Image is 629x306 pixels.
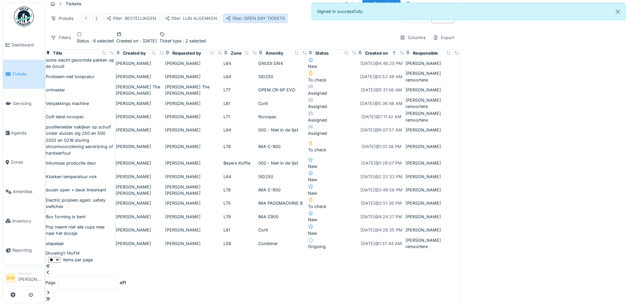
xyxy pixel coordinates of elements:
[89,38,114,43] span: : 6 selected
[315,50,329,56] div: Status
[165,100,223,107] div: [PERSON_NAME]
[116,240,165,247] div: [PERSON_NAME]
[46,214,86,220] div: Box forming is bent
[46,137,115,156] div: 0202 en 0218 storing stroomvoorziening aandrijving of hardwerfout
[308,103,357,110] div: Assigned
[46,160,96,166] div: Inkomsas productie deur
[231,50,242,56] div: Zone
[258,160,298,166] div: 000 - Niet in de lijst
[165,143,223,150] div: [PERSON_NAME]
[258,214,279,220] div: IMA C900
[3,89,45,118] a: Servicing
[116,100,165,107] div: [PERSON_NAME]
[406,237,459,250] div: [PERSON_NAME] remoortere
[360,60,403,67] div: [DATE] @ 4:46:20 PM
[3,148,45,177] a: Zones
[258,200,303,206] div: IMA PADSMACHINE B
[365,50,388,56] div: Created on
[46,114,84,120] div: Colli label novopac
[116,160,165,166] div: [PERSON_NAME]
[181,38,206,43] span: : 2 selected
[139,38,157,43] span: : [DATE]
[223,74,231,80] div: L64
[116,74,165,80] div: [PERSON_NAME]
[172,50,201,56] div: Requested by
[116,60,165,67] div: [PERSON_NAME]
[223,174,231,180] div: L64
[116,200,165,206] div: [PERSON_NAME]
[11,130,42,136] span: Agenda
[361,160,402,166] div: [DATE] @ 1:29:07 PM
[360,74,403,80] div: [DATE] @ 3:52:49 AM
[120,280,126,286] strong: of 1
[165,127,223,133] div: [PERSON_NAME]
[46,197,115,210] div: Electric problem again: safety switches
[311,3,626,20] div: Signed in successfully.
[308,130,357,136] div: Assigned
[6,273,16,283] li: WW
[223,143,231,150] div: L78
[165,214,223,220] div: [PERSON_NAME]
[308,177,357,183] div: New
[258,100,268,107] div: Corti
[406,174,459,180] div: [PERSON_NAME]
[95,15,98,22] div: 2
[77,38,114,44] div: Status
[430,33,457,42] div: Export
[46,187,106,193] div: dozen open + deuk linkerkant
[308,190,357,196] div: New
[116,114,165,120] div: [PERSON_NAME]
[266,50,283,56] div: Amenity
[406,97,459,110] div: [PERSON_NAME] remoortere
[13,100,42,107] span: Servicing
[3,30,45,60] a: Dashboard
[258,87,295,93] div: OPEM CR-6P EVO
[406,200,459,206] div: [PERSON_NAME]
[308,77,357,83] div: To check
[165,74,223,80] div: [PERSON_NAME]
[406,143,459,150] div: [PERSON_NAME]
[361,87,402,93] div: [DATE] @ 5:31:06 AM
[18,271,42,285] li: [PERSON_NAME]
[48,14,77,23] div: Presets
[3,236,45,265] a: Reporting
[258,187,281,193] div: IMA C-900
[46,224,115,236] div: Pxp neemt niet alle cups mee naar het doosje
[360,127,402,133] div: [DATE] @ 9:07:57 AM
[308,243,357,250] div: Ongoing
[308,117,357,123] div: Assigned
[406,160,459,166] div: [PERSON_NAME]
[226,15,285,22] div: filter: OPEN DAY TICKETS
[165,84,223,96] div: [PERSON_NAME] The [PERSON_NAME]
[46,174,97,180] div: Klokken temperatuur nok
[361,114,402,120] div: [DATE] @ 7:11:42 AM
[258,114,277,120] div: Novopac
[12,71,42,77] span: Tickets
[406,127,459,133] div: [PERSON_NAME]
[165,227,223,233] div: [PERSON_NAME]
[46,124,115,136] div: positiemelder nakijken op schuif onder sluizen sig 250 en 500
[3,60,45,89] a: Tickets
[308,203,357,210] div: To check
[258,174,273,180] div: SIG250
[45,250,460,256] div: Showing 1 - 14 of 14
[406,227,459,233] div: [PERSON_NAME]
[116,38,157,44] div: Created on
[223,114,230,120] div: L71
[45,280,55,286] div: Page
[63,1,84,7] strong: Tickets
[308,217,357,223] div: New
[258,143,281,150] div: IMA C-900
[165,160,223,166] div: [PERSON_NAME]
[3,118,45,148] a: Agenda
[258,60,283,67] div: GNUDI GN4
[46,100,89,107] div: Verpakkings machine
[165,174,223,180] div: [PERSON_NAME]
[12,247,42,253] span: Reporting
[360,187,403,193] div: [DATE] @ 2:49:56 PM
[6,271,42,287] a: WW Manager[PERSON_NAME]
[406,87,459,93] div: [PERSON_NAME]
[406,187,459,193] div: [PERSON_NAME]
[223,214,231,220] div: L79
[406,110,459,123] div: [PERSON_NAME] remoortere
